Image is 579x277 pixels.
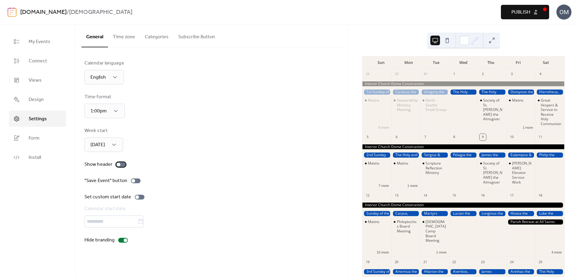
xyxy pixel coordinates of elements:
[508,192,515,199] div: 17
[511,9,530,16] span: Publish
[84,127,122,134] div: Week start
[362,144,564,150] div: Interior Church Dome Construction
[483,98,504,121] div: Society of St. [PERSON_NAME] the Almsgiver
[362,211,391,216] div: Sunday of the 7th Ecumenical Council
[477,57,505,69] div: Thu
[362,81,564,87] div: Interior Church Dome Construction
[362,269,391,274] div: 3rd Sunday of Luke
[451,134,457,140] div: 8
[507,161,536,184] div: Otis Elevator Service Work
[362,98,391,103] div: Matins
[420,153,449,158] div: Sergius & Bacchus the Great Martyrs of Syria
[391,269,420,274] div: Artemius the Great Martyr of Antioch
[483,161,504,184] div: Society of St. [PERSON_NAME] the Almsgiver
[90,106,107,116] span: 1:00pm
[434,249,449,254] button: 1 more
[422,259,429,265] div: 21
[449,211,478,216] div: Lucian the Martyr of Antioch
[393,192,400,199] div: 13
[520,124,535,130] button: 1 more
[374,249,391,254] button: 10 more
[8,7,17,17] img: logo
[507,269,536,274] div: Arethas the Great Martyr and His Fellow Martyrs
[478,90,507,95] div: The Holy Hieromartyr Cyprian and the Virgin Martyr Justina
[420,211,449,216] div: Martyrs Nazarius, Gervasius, Protasius, & Celsus
[422,71,429,77] div: 30
[397,161,408,166] div: Matins
[541,98,562,126] div: Great Vespers & Service to Receive Holy Communion
[362,203,564,208] div: Interior Church Dome Construction
[84,60,124,67] div: Calendar language
[393,71,400,77] div: 29
[362,153,391,158] div: 2nd Sunday of Luke
[420,90,449,95] div: Gregory the Illuminator, Bishop of Armenia
[391,98,420,112] div: Stewardship Ministry Meeting
[376,124,391,130] button: 8 more
[478,211,507,216] div: Longinus the Centurion
[140,24,173,47] button: Categories
[84,194,131,201] div: Set custom start date
[451,71,457,77] div: 1
[395,57,422,69] div: Mon
[90,73,106,82] span: English
[549,249,564,254] button: 4 more
[537,134,544,140] div: 11
[479,134,486,140] div: 9
[537,192,544,199] div: 18
[29,154,41,161] span: Install
[84,237,115,244] div: Hide branding
[364,134,371,140] div: 5
[9,149,66,165] a: Install
[67,7,69,18] b: /
[81,24,108,47] button: General
[364,192,371,199] div: 12
[9,33,66,50] a: My Events
[420,269,449,274] div: Hilarion the Great
[508,259,515,265] div: 24
[449,90,478,95] div: The Holy Protection of the Theotokos
[479,71,486,77] div: 2
[449,269,478,274] div: Averkios, Equal-to-the-Apostles and Wonderworker, Bishop of Hierapolis
[29,96,44,103] span: Design
[508,71,515,77] div: 3
[29,38,50,46] span: My Events
[368,161,379,166] div: Matins
[29,115,47,123] span: Settings
[405,183,420,188] button: 1 more
[368,98,379,103] div: Matins
[391,90,420,95] div: Cyriacus the Hermit of Palestine
[84,205,337,212] div: Calendar start date
[512,98,524,103] div: Matins
[512,161,533,184] div: [PERSON_NAME] Elevator Service Work
[479,259,486,265] div: 23
[532,57,559,69] div: Sat
[393,259,400,265] div: 20
[29,77,42,84] span: Views
[397,219,418,234] div: Philoptochos Board Meeting
[90,140,105,150] span: [DATE]
[420,161,449,175] div: Scripture Reflection Ministry
[362,161,391,166] div: Matins
[391,211,420,216] div: Carpus, Papylus, Agathodorus, & Agathonica, the Martyrs of Pergamus
[364,71,371,77] div: 28
[507,153,536,158] div: Eulampius & Eulampia the Martyrs
[422,57,450,69] div: Tue
[451,192,457,199] div: 15
[535,153,564,158] div: Philip the Apostle of the 70, one of the 7 Deacons
[449,153,478,158] div: Pelagia the Righteous
[29,135,40,142] span: Form
[451,259,457,265] div: 22
[422,192,429,199] div: 14
[69,7,132,18] b: [DEMOGRAPHIC_DATA]
[9,72,66,88] a: Views
[426,161,447,175] div: Scripture Reflection Ministry
[173,24,220,47] button: Subscribe Button
[362,219,391,224] div: Matins
[537,71,544,77] div: 4
[420,219,449,243] div: All Saints Camp Board Meeting
[478,161,507,184] div: Society of St. John the Almsgiver
[420,98,449,112] div: North Seattle Small Group
[535,269,564,274] div: The Holy Martyrs Marcian and Martyrius the Notaries
[376,183,391,188] button: 7 more
[426,219,447,243] div: [DEMOGRAPHIC_DATA] Camp Board Meeting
